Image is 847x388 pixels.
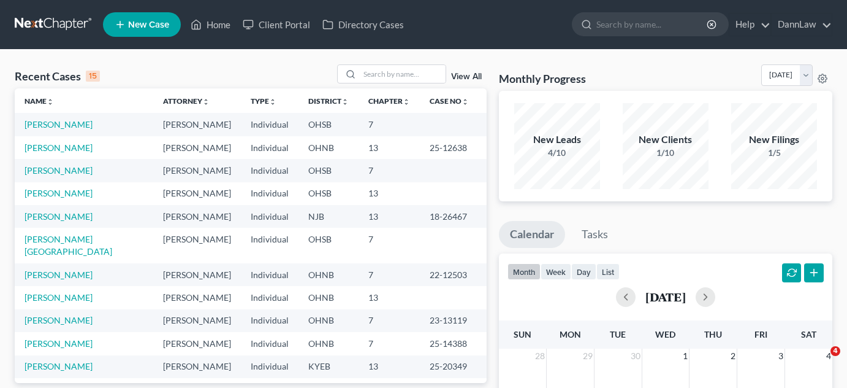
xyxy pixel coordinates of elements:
span: Thu [704,329,722,340]
td: [PERSON_NAME] [153,182,241,205]
i: unfold_more [403,98,410,106]
div: New Leads [514,133,600,147]
span: Fri [754,329,767,340]
a: Nameunfold_more [25,96,54,106]
button: list [596,263,620,280]
span: New Case [128,20,169,29]
a: [PERSON_NAME] [25,270,93,280]
a: [PERSON_NAME] [25,119,93,130]
a: Client Portal [237,14,316,36]
td: Individual [241,332,298,355]
a: [PERSON_NAME] [25,338,93,349]
td: KYEB [298,355,359,378]
td: [PERSON_NAME] [153,113,241,136]
span: 30 [629,349,642,363]
td: Individual [241,263,298,286]
td: [PERSON_NAME] [153,205,241,228]
td: OHNB [298,332,359,355]
div: New Clients [623,133,708,147]
span: 3 [777,349,784,363]
td: OHNB [298,286,359,309]
a: Districtunfold_more [308,96,349,106]
a: Typeunfold_more [251,96,276,106]
td: 13 [359,205,420,228]
a: Case Nounfold_more [430,96,469,106]
td: 7 [359,263,420,286]
td: [PERSON_NAME] [153,159,241,182]
span: Sat [801,329,816,340]
a: [PERSON_NAME] [25,188,93,198]
span: 2 [729,349,737,363]
td: 13 [359,286,420,309]
td: [PERSON_NAME] [153,228,241,263]
td: Individual [241,205,298,228]
button: day [571,263,596,280]
i: unfold_more [47,98,54,106]
div: 15 [86,71,100,82]
span: 4 [830,346,840,356]
td: Individual [241,113,298,136]
h3: Monthly Progress [499,71,586,86]
td: NJB [298,205,359,228]
td: [PERSON_NAME] [153,286,241,309]
td: Individual [241,309,298,332]
a: [PERSON_NAME] [25,292,93,303]
span: Sun [514,329,531,340]
span: 29 [582,349,594,363]
a: [PERSON_NAME] [25,142,93,153]
td: 13 [359,182,420,205]
div: 4/10 [514,147,600,159]
div: New Filings [731,133,817,147]
span: Mon [560,329,581,340]
td: 7 [359,113,420,136]
td: 25-14388 [420,332,487,355]
td: 23-13119 [420,309,487,332]
a: DannLaw [772,14,832,36]
td: 22-12503 [420,263,487,286]
div: 1/10 [623,147,708,159]
td: OHNB [298,309,359,332]
td: [PERSON_NAME] [153,332,241,355]
i: unfold_more [202,98,210,106]
input: Search by name... [360,65,446,83]
span: Tue [610,329,626,340]
a: [PERSON_NAME] [25,211,93,222]
td: 25-12638 [420,136,487,159]
td: [PERSON_NAME] [153,309,241,332]
h2: [DATE] [645,290,686,303]
div: 1/5 [731,147,817,159]
td: Individual [241,159,298,182]
td: OHNB [298,136,359,159]
div: Recent Cases [15,69,100,83]
a: Calendar [499,221,565,248]
a: [PERSON_NAME][GEOGRAPHIC_DATA] [25,234,112,257]
i: unfold_more [461,98,469,106]
a: [PERSON_NAME] [25,165,93,176]
a: [PERSON_NAME] [25,361,93,371]
span: 1 [682,349,689,363]
a: Tasks [571,221,619,248]
a: Attorneyunfold_more [163,96,210,106]
td: OHSB [298,159,359,182]
a: Directory Cases [316,14,410,36]
td: [PERSON_NAME] [153,263,241,286]
td: 7 [359,309,420,332]
td: Individual [241,136,298,159]
td: OHSB [298,182,359,205]
i: unfold_more [341,98,349,106]
td: 7 [359,159,420,182]
td: Individual [241,286,298,309]
td: 13 [359,355,420,378]
td: OHSB [298,113,359,136]
a: Home [184,14,237,36]
button: week [541,263,571,280]
td: Individual [241,355,298,378]
td: 18-26467 [420,205,487,228]
td: 7 [359,332,420,355]
td: Individual [241,228,298,263]
td: Individual [241,182,298,205]
td: [PERSON_NAME] [153,136,241,159]
i: unfold_more [269,98,276,106]
a: Help [729,14,770,36]
a: [PERSON_NAME] [25,315,93,325]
